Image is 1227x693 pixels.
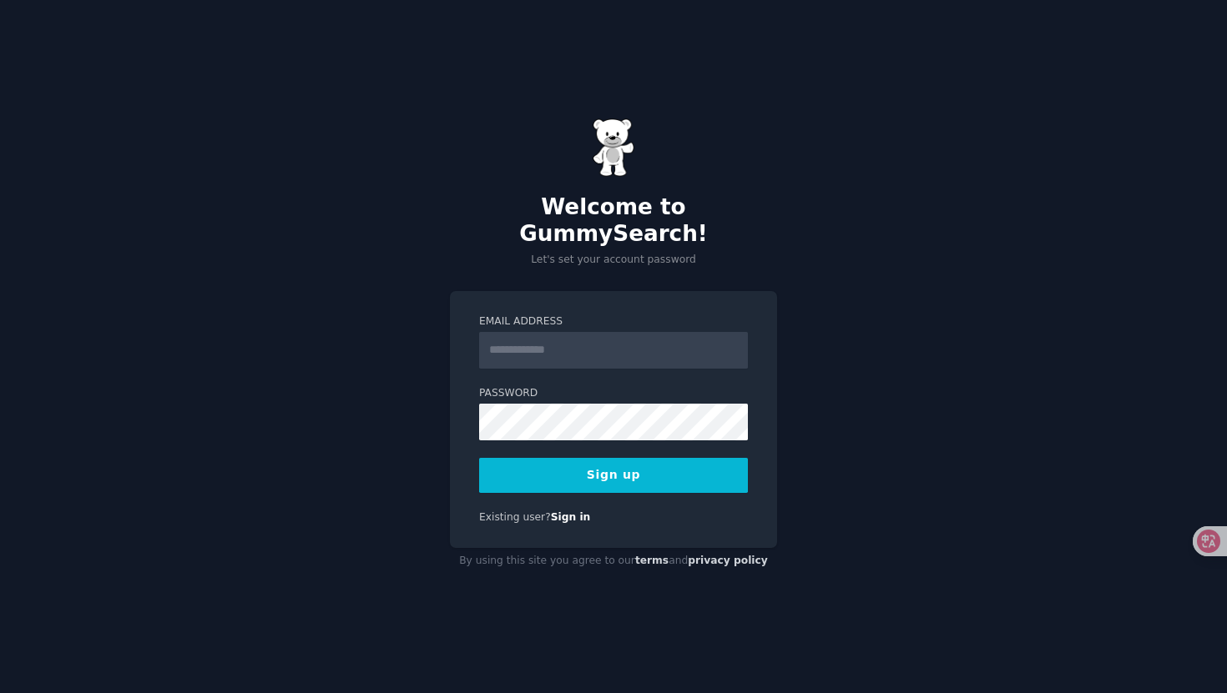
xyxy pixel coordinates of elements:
label: Email Address [479,314,748,329]
a: privacy policy [688,555,768,566]
button: Sign up [479,458,748,493]
div: By using this site you agree to our and [450,548,777,575]
h2: Welcome to GummySearch! [450,194,777,247]
p: Let's set your account password [450,253,777,268]
span: Existing user? [479,511,551,523]
img: Gummy Bear [593,118,634,177]
a: terms [635,555,669,566]
a: Sign in [551,511,591,523]
label: Password [479,386,748,401]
